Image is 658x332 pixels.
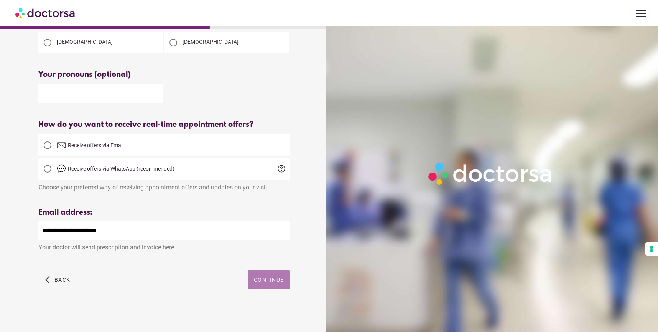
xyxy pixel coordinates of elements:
div: Your doctor will send prescription and invoice here [38,240,290,251]
img: chat [57,164,66,173]
div: Email address: [38,208,290,217]
span: [DEMOGRAPHIC_DATA] [57,39,113,45]
button: arrow_back_ios Back [42,270,73,289]
span: menu [634,6,648,21]
span: Receive offers via WhatsApp (recommended) [68,166,174,172]
img: Doctorsa.com [15,4,76,22]
img: email [57,141,66,150]
span: [DEMOGRAPHIC_DATA] [183,39,239,45]
span: Back [54,277,70,283]
div: Your pronouns (optional) [38,70,290,79]
span: Receive offers via Email [68,142,123,148]
div: Choose your preferred way of receiving appointment offers and updates on your visit [38,180,290,191]
button: Your consent preferences for tracking technologies [645,242,658,256]
img: Logo-Doctorsa-trans-White-partial-flat.png [425,159,556,188]
div: How do you want to receive real-time appointment offers? [38,120,290,129]
span: Continue [254,277,284,283]
span: help [277,164,286,173]
button: Continue [248,270,290,289]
